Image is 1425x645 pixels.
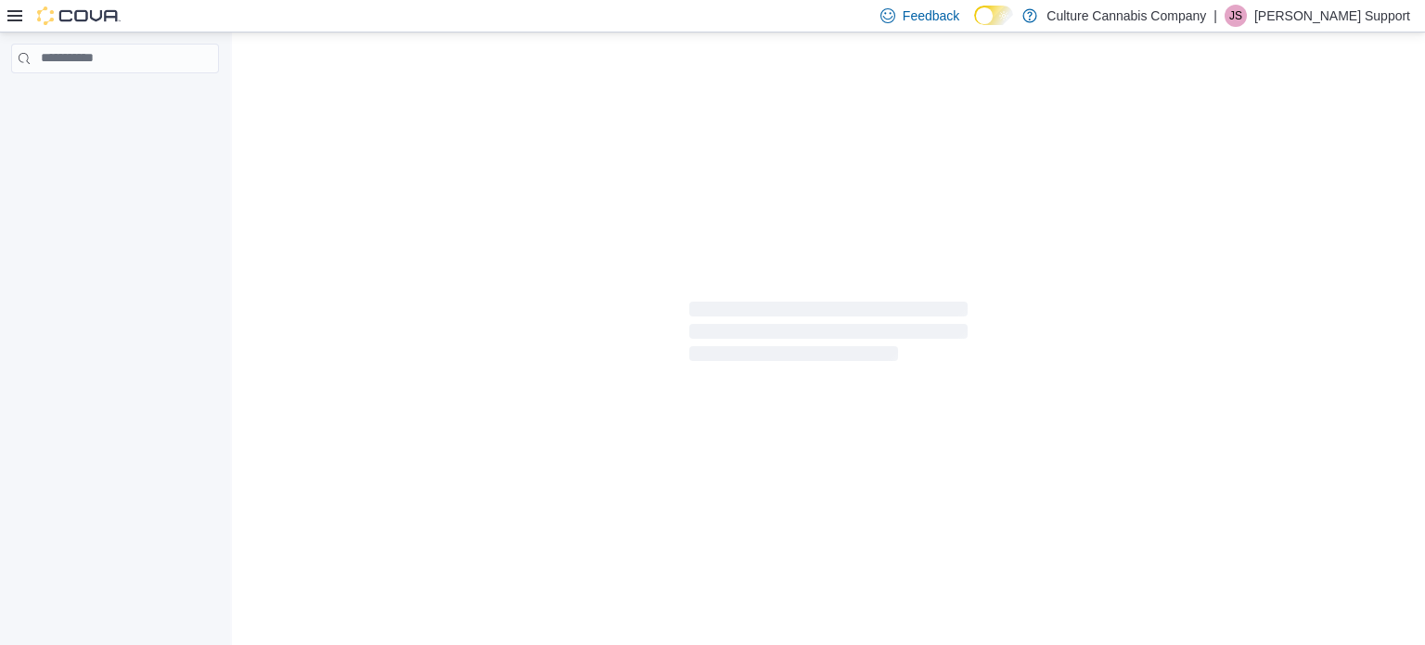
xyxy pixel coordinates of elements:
[689,305,968,365] span: Loading
[1213,5,1217,27] p: |
[1046,5,1206,27] p: Culture Cannabis Company
[11,77,219,122] nav: Complex example
[974,25,975,26] span: Dark Mode
[1225,5,1247,27] div: Jeremy Support
[1254,5,1410,27] p: [PERSON_NAME] Support
[974,6,1013,25] input: Dark Mode
[37,6,121,25] img: Cova
[1229,5,1242,27] span: JS
[903,6,959,25] span: Feedback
